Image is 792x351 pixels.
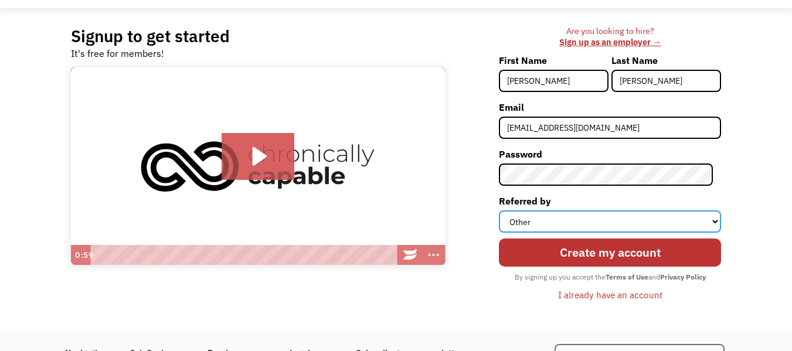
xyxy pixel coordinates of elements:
strong: Privacy Policy [660,272,706,281]
a: I already have an account [549,285,671,305]
strong: Terms of Use [606,272,648,281]
label: Email [499,98,721,117]
input: john@doe.com [499,117,721,139]
div: By signing up you accept the and [509,270,712,285]
div: I already have an account [558,288,662,302]
a: Sign up as an employer → [559,36,661,47]
input: Mitchell [611,70,721,92]
button: Play Video: Introducing Chronically Capable [222,133,295,180]
div: It's free for members! [71,46,164,60]
img: Introducing Chronically Capable [71,67,446,265]
input: Joni [499,70,609,92]
label: First Name [499,51,609,70]
button: Show more buttons [422,245,446,265]
input: Create my account [499,238,721,267]
div: Playbar [96,245,393,265]
a: Wistia Logo -- Learn More [399,245,422,265]
label: Password [499,145,721,163]
form: Member-Signup-Form [499,51,721,305]
label: Last Name [611,51,721,70]
div: Are you looking to hire? ‍ [499,26,721,47]
label: Referred by [499,192,721,210]
h2: Signup to get started [71,26,230,46]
